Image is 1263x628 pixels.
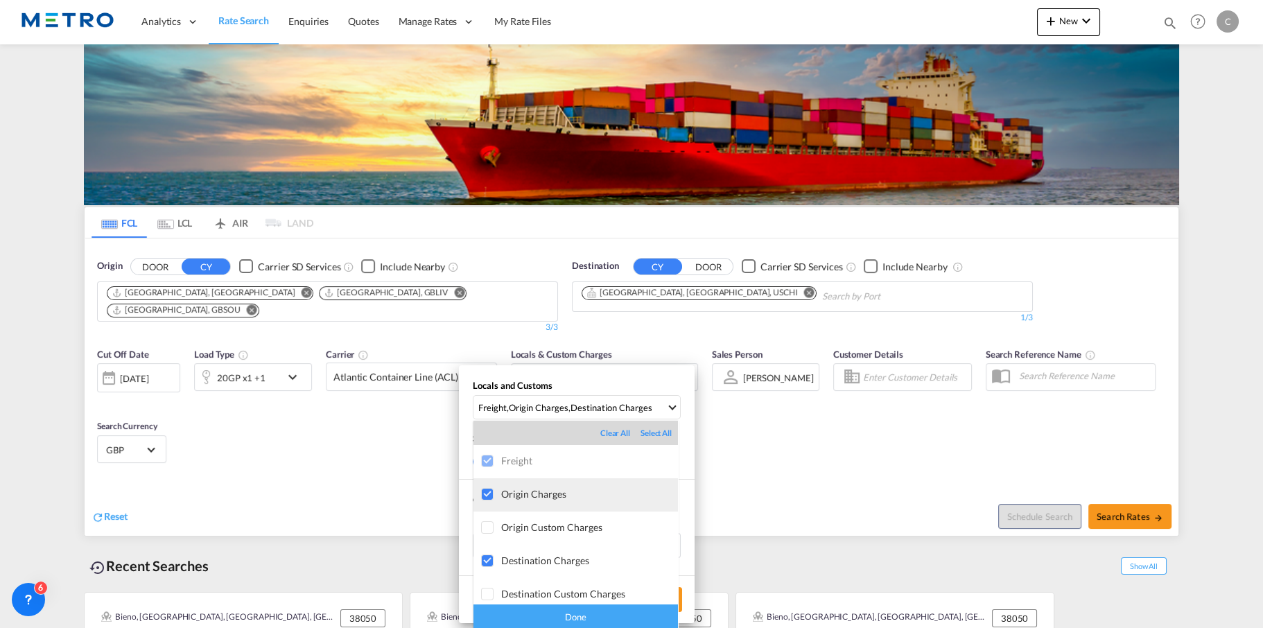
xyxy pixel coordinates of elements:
[501,588,678,600] div: Destination Custom Charges
[501,455,678,466] div: Freight
[501,488,678,500] div: Origin Charges
[641,428,672,439] div: Select All
[600,428,641,439] div: Clear All
[501,555,678,566] div: Destination Charges
[501,521,678,533] div: Origin Custom Charges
